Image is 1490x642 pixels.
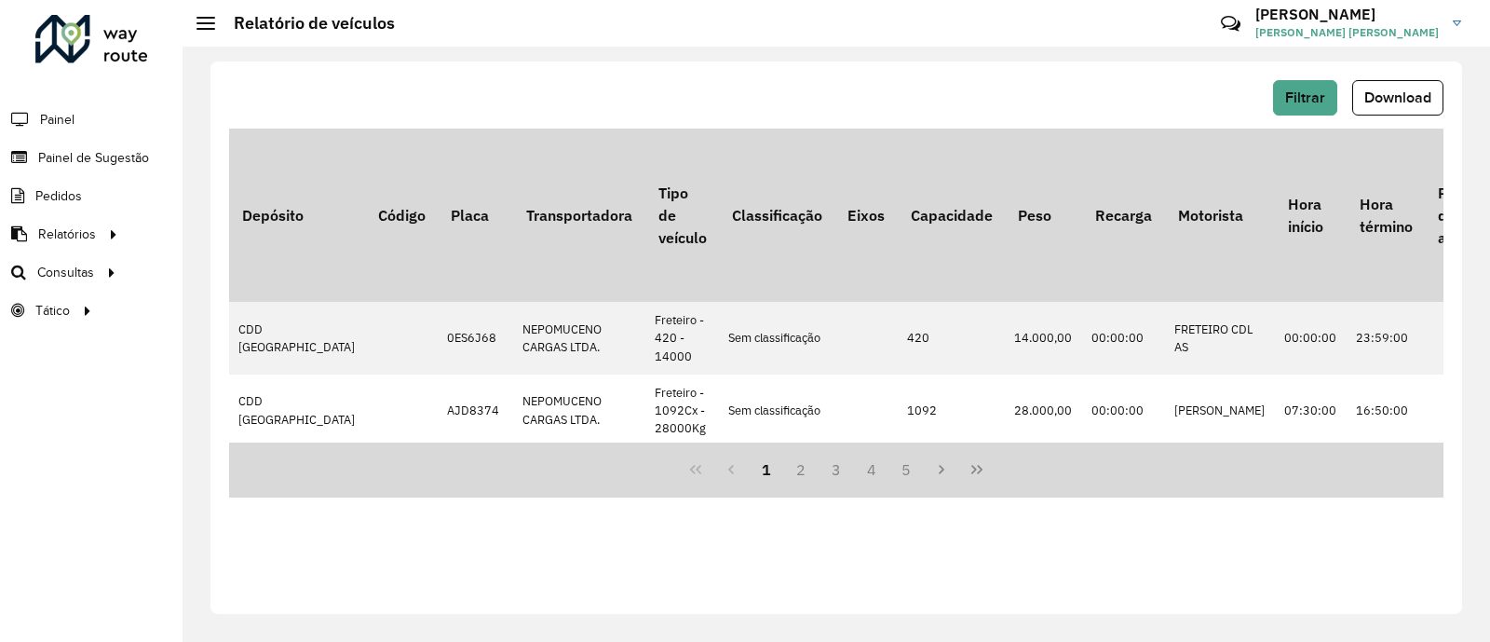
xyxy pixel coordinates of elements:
[1425,129,1490,302] th: Ponto de apoio
[1347,375,1425,447] td: 16:50:00
[1005,302,1082,375] td: 14.000,00
[719,302,834,375] td: Sem classificação
[1255,24,1439,41] span: [PERSON_NAME] [PERSON_NAME]
[719,375,834,447] td: Sem classificação
[1165,129,1275,302] th: Motorista
[645,129,719,302] th: Tipo de veículo
[819,452,854,487] button: 3
[35,301,70,321] span: Tático
[37,263,94,282] span: Consultas
[38,148,149,168] span: Painel de Sugestão
[1005,129,1082,302] th: Peso
[645,375,719,447] td: Freteiro - 1092Cx - 28000Kg
[513,375,644,447] td: NEPOMUCENO CARGAS LTDA.
[1364,89,1431,105] span: Download
[438,375,513,447] td: AJD8374
[438,129,513,302] th: Placa
[1347,302,1425,375] td: 23:59:00
[1165,302,1275,375] td: FRETEIRO CDL AS
[1082,129,1164,302] th: Recarga
[1082,302,1164,375] td: 00:00:00
[1165,375,1275,447] td: [PERSON_NAME]
[1211,4,1251,44] a: Contato Rápido
[889,452,925,487] button: 5
[898,129,1005,302] th: Capacidade
[959,452,995,487] button: Last Page
[783,452,819,487] button: 2
[1082,375,1164,447] td: 00:00:00
[1347,129,1425,302] th: Hora término
[38,225,96,244] span: Relatórios
[719,129,834,302] th: Classificação
[854,452,889,487] button: 4
[438,302,513,375] td: 0ES6J68
[1275,302,1347,375] td: 00:00:00
[229,375,365,447] td: CDD [GEOGRAPHIC_DATA]
[749,452,784,487] button: 1
[645,302,719,375] td: Freteiro - 420 - 14000
[229,302,365,375] td: CDD [GEOGRAPHIC_DATA]
[513,129,644,302] th: Transportadora
[835,129,898,302] th: Eixos
[215,13,395,34] h2: Relatório de veículos
[229,129,365,302] th: Depósito
[1352,80,1443,116] button: Download
[513,302,644,375] td: NEPOMUCENO CARGAS LTDA.
[1005,375,1082,447] td: 28.000,00
[35,186,82,206] span: Pedidos
[1275,375,1347,447] td: 07:30:00
[1273,80,1337,116] button: Filtrar
[1285,89,1325,105] span: Filtrar
[365,129,438,302] th: Código
[898,375,1005,447] td: 1092
[898,302,1005,375] td: 420
[40,110,74,130] span: Painel
[1275,129,1347,302] th: Hora início
[924,452,959,487] button: Next Page
[1255,6,1439,23] h3: [PERSON_NAME]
